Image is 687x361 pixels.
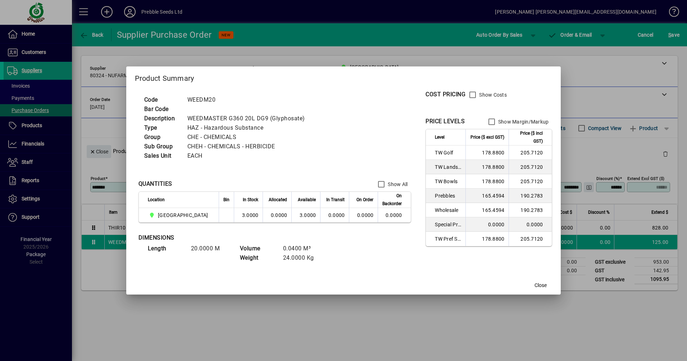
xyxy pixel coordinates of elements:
[328,212,345,218] span: 0.0000
[435,178,461,185] span: TW Bowls
[513,129,543,145] span: Price ($ incl GST)
[138,180,172,188] div: QUANTITIES
[497,118,549,125] label: Show Margin/Markup
[534,282,547,289] span: Close
[236,253,279,263] td: Weight
[382,192,402,208] span: On Backorder
[435,163,461,171] span: TW Landscaper
[291,208,320,222] td: 3.0000
[386,181,408,188] label: Show All
[187,244,231,253] td: 20.0000 M
[509,160,552,174] td: 205.7120
[279,253,323,263] td: 24.0000 Kg
[298,196,316,204] span: Available
[184,142,314,151] td: CHEH - CHEMICALS - HERBICIDE
[184,123,314,133] td: HAZ - Hazardous Substance
[470,133,504,141] span: Price ($ excl GST)
[184,133,314,142] td: CHE - CHEMICALS
[426,117,465,126] div: PRICE LEVELS
[279,244,323,253] td: 0.0400 M³
[141,105,184,114] td: Bar Code
[509,232,552,246] td: 205.7120
[184,95,314,105] td: WEEDM20
[465,145,509,160] td: 178.8800
[509,189,552,203] td: 190.2783
[435,235,461,242] span: TW Pref Sup
[141,95,184,105] td: Code
[435,221,461,228] span: Special Price
[465,203,509,217] td: 165.4594
[435,192,461,199] span: Prebbles
[158,212,208,219] span: [GEOGRAPHIC_DATA]
[269,196,287,204] span: Allocated
[263,208,291,222] td: 0.0000
[509,203,552,217] td: 190.2783
[465,160,509,174] td: 178.8800
[357,212,374,218] span: 0.0000
[234,208,263,222] td: 3.0000
[378,208,411,222] td: 0.0000
[478,91,507,98] label: Show Costs
[148,211,211,219] span: CHRISTCHURCH
[529,279,552,292] button: Close
[126,66,561,87] h2: Product Summary
[184,151,314,161] td: EACH
[141,151,184,161] td: Sales Unit
[465,232,509,246] td: 178.8800
[141,142,184,151] td: Sub Group
[465,189,509,203] td: 165.4594
[144,244,187,253] td: Length
[509,217,552,232] td: 0.0000
[426,90,465,99] div: COST PRICING
[465,217,509,232] td: 0.0000
[243,196,258,204] span: In Stock
[356,196,373,204] span: On Order
[326,196,345,204] span: In Transit
[141,123,184,133] td: Type
[148,196,165,204] span: Location
[141,114,184,123] td: Description
[138,233,318,242] div: DIMENSIONS
[223,196,229,204] span: Bin
[236,244,279,253] td: Volume
[435,149,461,156] span: TW Golf
[435,207,461,214] span: Wholesale
[141,133,184,142] td: Group
[465,174,509,189] td: 178.8800
[509,145,552,160] td: 205.7120
[509,174,552,189] td: 205.7120
[435,133,445,141] span: Level
[184,114,314,123] td: WEEDMASTER G360 20L DG9 (Glyphosate)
